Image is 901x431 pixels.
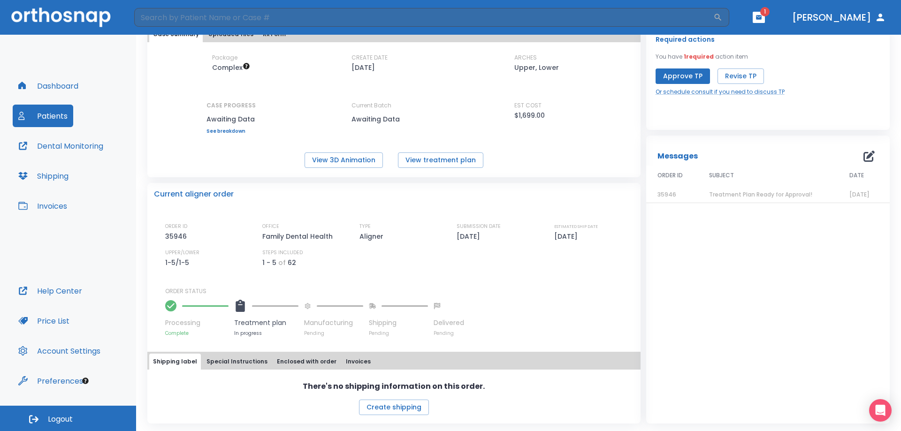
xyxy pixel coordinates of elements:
[359,231,387,242] p: Aligner
[304,318,363,328] p: Manufacturing
[165,222,187,231] p: ORDER ID
[657,171,683,180] span: ORDER ID
[262,257,276,268] p: 1 - 5
[657,151,698,162] p: Messages
[288,257,296,268] p: 62
[554,222,598,231] p: ESTIMATED SHIP DATE
[718,68,764,84] button: Revise TP
[212,53,237,62] p: Package
[13,310,75,332] button: Price List
[303,381,485,392] p: There's no shipping information on this order.
[369,330,428,337] p: Pending
[165,330,229,337] p: Complete
[656,68,710,84] button: Approve TP
[154,189,234,200] p: Current aligner order
[13,135,109,157] button: Dental Monitoring
[149,354,639,370] div: tabs
[709,171,734,180] span: SUBJECT
[398,152,483,168] button: View treatment plan
[206,101,256,110] p: CASE PROGRESS
[13,165,74,187] button: Shipping
[849,190,870,198] span: [DATE]
[514,101,542,110] p: EST COST
[13,370,89,392] button: Preferences
[262,249,303,257] p: STEPS INCLUDED
[81,377,90,385] div: Tooltip anchor
[514,110,545,121] p: $1,699.00
[869,399,892,422] div: Open Intercom Messenger
[351,101,436,110] p: Current Batch
[351,113,436,125] p: Awaiting Data
[13,75,84,97] button: Dashboard
[13,195,73,217] button: Invoices
[206,113,256,125] p: Awaiting Data
[788,9,890,26] button: [PERSON_NAME]
[262,222,279,231] p: OFFICE
[273,354,340,370] button: Enclosed with order
[849,171,864,180] span: DATE
[657,190,676,198] span: 35946
[342,354,374,370] button: Invoices
[434,318,464,328] p: Delivered
[359,400,429,415] button: Create shipping
[206,129,256,134] a: See breakdown
[13,105,73,127] button: Patients
[359,222,371,231] p: TYPE
[165,249,199,257] p: UPPER/LOWER
[656,34,715,45] p: Required actions
[514,62,559,73] p: Upper, Lower
[13,340,106,362] button: Account Settings
[554,231,581,242] p: [DATE]
[134,8,713,27] input: Search by Patient Name or Case #
[457,231,483,242] p: [DATE]
[304,330,363,337] p: Pending
[656,88,785,96] a: Or schedule consult if you need to discuss TP
[11,8,111,27] img: Orthosnap
[351,53,388,62] p: CREATE DATE
[684,53,714,60] span: 1 required
[203,354,271,370] button: Special Instructions
[514,53,537,62] p: ARCHES
[212,63,250,72] span: Up to 50 Steps (100 aligners)
[234,318,298,328] p: Treatment plan
[351,62,375,73] p: [DATE]
[165,318,229,328] p: Processing
[165,231,190,242] p: 35946
[305,152,383,168] button: View 3D Animation
[13,280,88,302] button: Help Center
[165,257,192,268] p: 1-5/1-5
[165,287,634,295] p: ORDER STATUS
[457,222,501,231] p: SUBMISSION DATE
[48,414,73,424] span: Logout
[760,7,770,16] span: 1
[434,330,464,337] p: Pending
[234,330,298,337] p: In progress
[656,53,748,61] p: You have action item
[262,231,336,242] p: Family Dental Health
[369,318,428,328] p: Shipping
[278,257,286,268] p: of
[149,354,201,370] button: Shipping label
[709,190,812,198] span: Treatment Plan Ready for Approval!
